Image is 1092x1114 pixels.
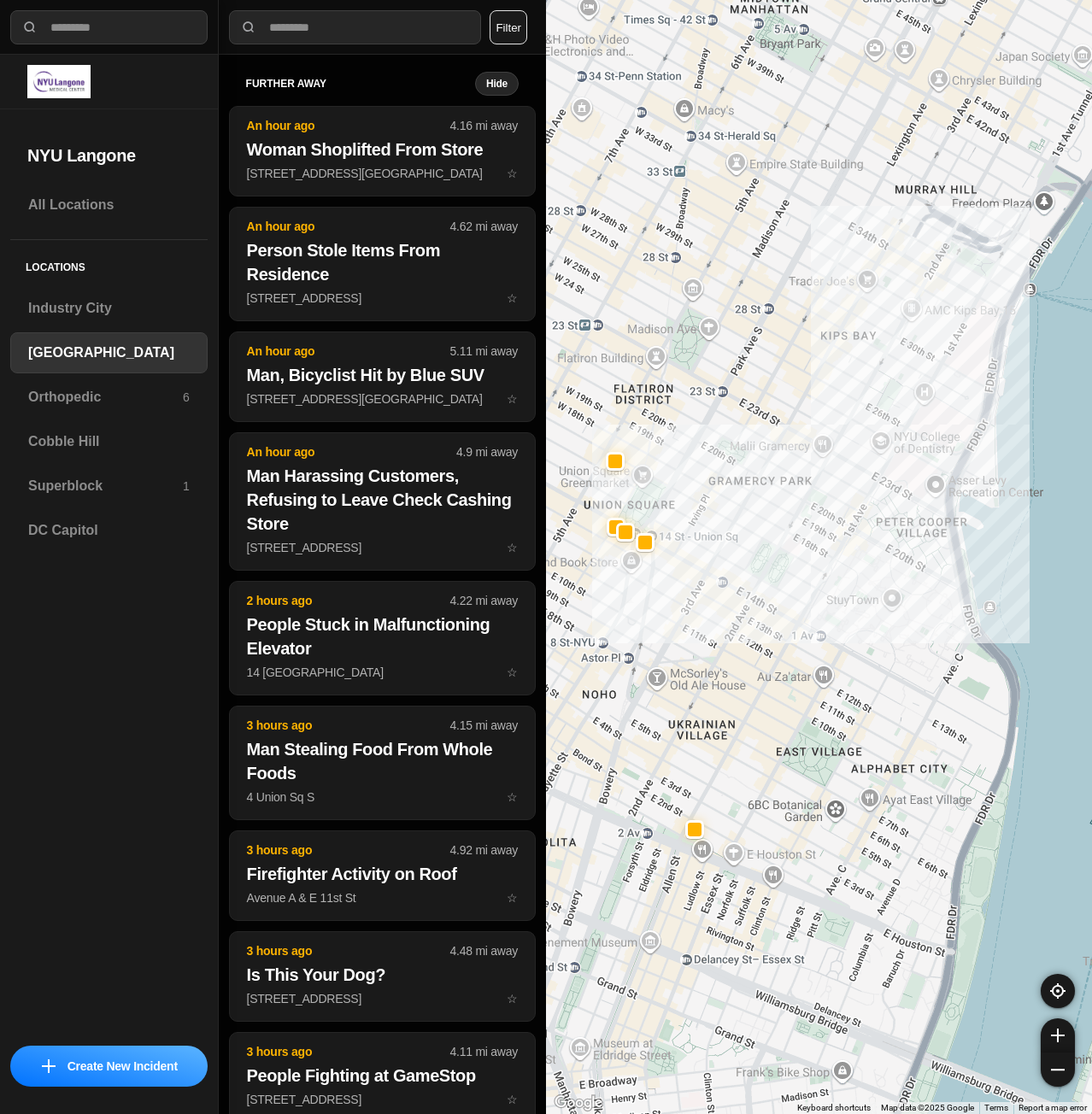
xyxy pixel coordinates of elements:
[486,77,508,91] small: Hide
[507,992,518,1006] span: star
[450,343,518,360] p: 5.11 mi away
[10,288,208,329] a: Industry City
[247,889,518,906] p: Avenue A & E 11st St
[507,1093,518,1106] span: star
[247,218,450,235] p: An hour ago
[475,72,519,96] button: Hide
[450,117,518,134] p: 4.16 mi away
[550,1092,607,1114] img: Google
[1041,1052,1075,1087] button: zoom-out
[456,443,518,460] p: 4.9 mi away
[1041,1018,1075,1052] button: zoom-in
[229,890,536,905] a: 3 hours ago4.92 mi awayFirefighter Activity on RoofAvenue A & E 11st Ststar
[28,520,190,541] h3: DC Capitol
[10,377,208,418] a: Orthopedic6
[247,443,456,460] p: An hour ago
[247,390,518,407] p: [STREET_ADDRESS][GEOGRAPHIC_DATA]
[1041,974,1075,1008] button: recenter
[229,991,536,1006] a: 3 hours ago4.48 mi awayIs This Your Dog?[STREET_ADDRESS]star
[797,1102,871,1114] button: Keyboard shortcuts
[246,77,475,91] h5: further away
[247,990,518,1007] p: [STREET_ADDRESS]
[247,1064,518,1088] h2: People Fighting at GameStop
[450,841,518,859] p: 4.92 mi away
[247,238,518,286] h2: Person Stole Items From Residence
[507,392,518,406] span: star
[247,138,518,161] h2: Woman Shoplifted From Store
[28,343,190,363] h3: [GEOGRAPHIC_DATA]
[247,343,450,360] p: An hour ago
[229,106,536,196] button: An hour ago4.16 mi awayWoman Shoplifted From Store[STREET_ADDRESS][GEOGRAPHIC_DATA]star
[1051,1029,1065,1042] img: zoom-in
[229,830,536,921] button: 3 hours ago4.92 mi awayFirefighter Activity on RoofAvenue A & E 11st Ststar
[229,290,536,305] a: An hour ago4.62 mi awayPerson Stole Items From Residence[STREET_ADDRESS]star
[10,510,208,551] a: DC Capitol
[881,1103,974,1112] span: Map data ©2025 Google
[247,963,518,987] h2: Is This Your Dog?
[450,1043,518,1060] p: 4.11 mi away
[229,665,536,679] a: 2 hours ago4.22 mi awayPeople Stuck in Malfunctioning Elevator14 [GEOGRAPHIC_DATA]star
[28,298,190,319] h3: Industry City
[28,476,183,496] h3: Superblock
[68,1058,178,1075] p: Create New Incident
[229,432,536,571] button: An hour ago4.9 mi awayMan Harassing Customers, Refusing to Leave Check Cashing Store[STREET_ADDRE...
[229,391,536,406] a: An hour ago5.11 mi awayMan, Bicyclist Hit by Blue SUV[STREET_ADDRESS][GEOGRAPHIC_DATA]star
[10,240,208,288] h5: Locations
[247,841,450,859] p: 3 hours ago
[1019,1103,1087,1112] a: Report a map error
[507,541,518,554] span: star
[247,165,518,182] p: [STREET_ADDRESS][GEOGRAPHIC_DATA]
[450,218,518,235] p: 4.62 mi away
[247,664,518,681] p: 14 [GEOGRAPHIC_DATA]
[507,167,518,180] span: star
[229,540,536,554] a: An hour ago4.9 mi awayMan Harassing Customers, Refusing to Leave Check Cashing Store[STREET_ADDRE...
[550,1092,607,1114] a: Open this area in Google Maps (opens a new window)
[28,431,190,452] h3: Cobble Hill
[247,1091,518,1108] p: [STREET_ADDRESS]
[10,1046,208,1087] button: iconCreate New Incident
[1051,1063,1065,1076] img: zoom-out
[984,1103,1008,1112] a: Terms (opens in new tab)
[10,185,208,226] a: All Locations
[42,1059,56,1073] img: icon
[28,195,190,215] h3: All Locations
[450,942,518,959] p: 4.48 mi away
[247,592,450,609] p: 2 hours ago
[10,332,208,373] a: [GEOGRAPHIC_DATA]
[183,478,190,495] p: 1
[229,789,536,804] a: 3 hours ago4.15 mi awayMan Stealing Food From Whole Foods4 Union Sq Sstar
[490,10,527,44] button: Filter
[27,144,191,167] h2: NYU Langone
[247,737,518,785] h2: Man Stealing Food From Whole Foods
[247,363,518,387] h2: Man, Bicyclist Hit by Blue SUV
[229,1092,536,1106] a: 3 hours ago4.11 mi awayPeople Fighting at GameStop[STREET_ADDRESS]star
[229,706,536,820] button: 3 hours ago4.15 mi awayMan Stealing Food From Whole Foods4 Union Sq Sstar
[229,331,536,422] button: An hour ago5.11 mi awayMan, Bicyclist Hit by Blue SUV[STREET_ADDRESS][GEOGRAPHIC_DATA]star
[1050,983,1066,999] img: recenter
[229,931,536,1022] button: 3 hours ago4.48 mi awayIs This Your Dog?[STREET_ADDRESS]star
[507,891,518,905] span: star
[247,942,450,959] p: 3 hours ago
[507,790,518,804] span: star
[247,717,450,734] p: 3 hours ago
[507,665,518,679] span: star
[247,613,518,660] h2: People Stuck in Malfunctioning Elevator
[247,539,518,556] p: [STREET_ADDRESS]
[450,717,518,734] p: 4.15 mi away
[10,466,208,507] a: Superblock1
[229,581,536,695] button: 2 hours ago4.22 mi awayPeople Stuck in Malfunctioning Elevator14 [GEOGRAPHIC_DATA]star
[240,19,257,36] img: search
[27,65,91,98] img: logo
[229,207,536,321] button: An hour ago4.62 mi awayPerson Stole Items From Residence[STREET_ADDRESS]star
[183,389,190,406] p: 6
[247,464,518,536] h2: Man Harassing Customers, Refusing to Leave Check Cashing Store
[247,117,450,134] p: An hour ago
[507,291,518,305] span: star
[247,1043,450,1060] p: 3 hours ago
[450,592,518,609] p: 4.22 mi away
[247,789,518,806] p: 4 Union Sq S
[21,19,38,36] img: search
[229,166,536,180] a: An hour ago4.16 mi awayWoman Shoplifted From Store[STREET_ADDRESS][GEOGRAPHIC_DATA]star
[10,421,208,462] a: Cobble Hill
